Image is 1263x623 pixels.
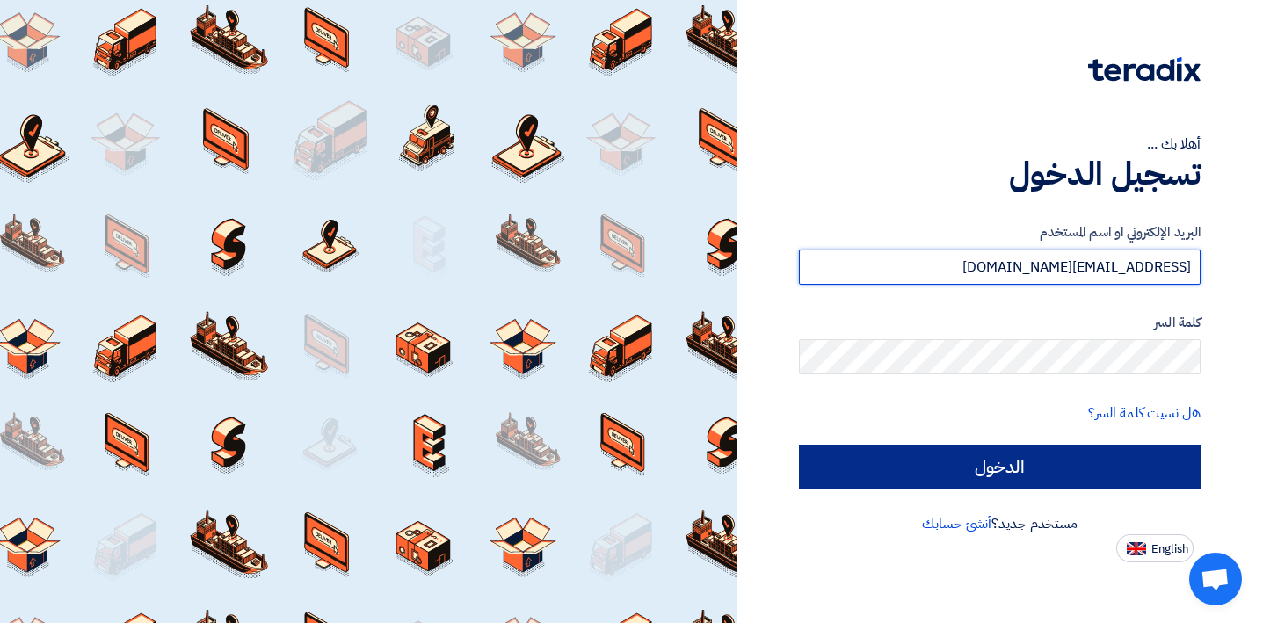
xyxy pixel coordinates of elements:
div: مستخدم جديد؟ [799,513,1201,534]
a: هل نسيت كلمة السر؟ [1088,402,1201,424]
h1: تسجيل الدخول [799,155,1201,193]
img: en-US.png [1127,542,1146,555]
a: أنشئ حسابك [922,513,991,534]
button: English [1116,534,1194,562]
input: أدخل بريد العمل الإلكتروني او اسم المستخدم الخاص بك ... [799,250,1201,285]
label: كلمة السر [799,313,1201,333]
div: أهلا بك ... [799,134,1201,155]
input: الدخول [799,445,1201,489]
a: Open chat [1189,553,1242,605]
img: Teradix logo [1088,57,1201,82]
span: English [1151,543,1188,555]
label: البريد الإلكتروني او اسم المستخدم [799,222,1201,243]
